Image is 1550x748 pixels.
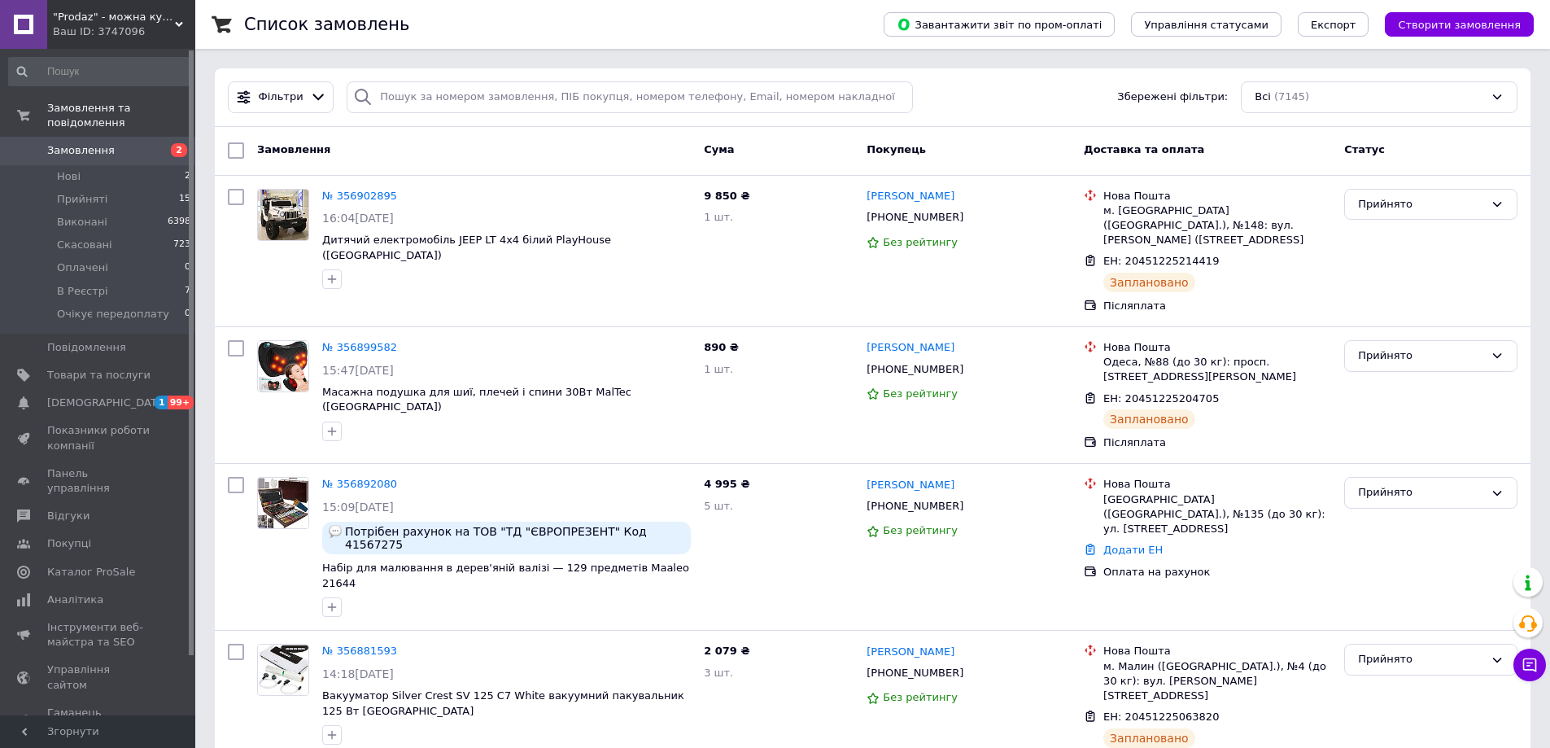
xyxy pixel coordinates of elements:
a: № 356899582 [322,341,397,353]
div: Нова Пошта [1103,644,1331,658]
a: Фото товару [257,644,309,696]
span: Статус [1344,143,1385,155]
span: Управління статусами [1144,19,1268,31]
img: Фото товару [258,478,308,528]
div: [PHONE_NUMBER] [863,207,967,228]
a: Фото товару [257,189,309,241]
span: Замовлення [257,143,330,155]
span: 2 [171,143,187,157]
div: Післяплата [1103,299,1331,313]
button: Завантажити звіт по пром-оплаті [884,12,1115,37]
span: Гаманець компанії [47,706,151,735]
span: Покупець [867,143,926,155]
span: Інструменти веб-майстра та SEO [47,620,151,650]
div: [PHONE_NUMBER] [863,359,967,380]
span: Оплачені [57,260,108,275]
span: ЕН: 20451225204705 [1103,392,1219,405]
div: Нова Пошта [1103,189,1331,203]
span: Очікує передоплату [57,307,169,322]
a: [PERSON_NAME] [867,189,954,204]
div: [PHONE_NUMBER] [863,496,967,517]
button: Експорт [1298,12,1369,37]
a: № 356892080 [322,478,397,490]
span: 7 [185,284,190,299]
span: 5 шт. [704,500,733,512]
span: Управління сайтом [47,663,151,692]
span: Повідомлення [47,340,126,355]
span: Прийняті [57,192,107,207]
span: Набір для малювання в дерев'яній валізі — 129 предметів Maaleo 21644 [322,562,689,589]
span: (7145) [1274,90,1309,103]
span: ЕН: 20451225214419 [1103,255,1219,267]
input: Пошук [8,57,192,86]
span: Створити замовлення [1398,19,1521,31]
span: 2 079 ₴ [704,645,749,657]
span: Аналітика [47,593,103,607]
span: Фільтри [259,90,303,105]
span: Потрібен рахунок на ТОВ "ТД "ЄВРОПРЕЗЕНТ" Код 41567275 [345,525,684,551]
a: Фото товару [257,477,309,529]
span: 99+ [168,396,194,409]
div: Післяплата [1103,435,1331,450]
a: Масажна подушка для шиї, плечей і спини 30Вт MalTec ([GEOGRAPHIC_DATA]) [322,386,631,413]
span: Покупці [47,536,91,551]
a: Фото товару [257,340,309,392]
a: [PERSON_NAME] [867,645,954,660]
div: [PHONE_NUMBER] [863,663,967,684]
span: 2 [185,169,190,184]
a: [PERSON_NAME] [867,340,954,356]
span: "Prodaz" - можна купити все в один клік! [53,10,175,24]
span: 0 [185,260,190,275]
button: Чат з покупцем [1513,649,1546,681]
div: м. Малин ([GEOGRAPHIC_DATA].), №4 (до 30 кг): вул. [PERSON_NAME][STREET_ADDRESS] [1103,659,1331,704]
span: 0 [185,307,190,322]
span: Без рейтингу [883,524,958,536]
span: Замовлення [47,143,115,158]
span: Показники роботи компанії [47,423,151,453]
span: Виконані [57,215,107,230]
span: 9 850 ₴ [704,190,749,202]
span: Доставка та оплата [1084,143,1204,155]
div: Заплановано [1103,409,1195,429]
span: 1 шт. [704,211,733,223]
span: Без рейтингу [883,236,958,248]
span: 1 шт. [704,363,733,375]
span: Скасовані [57,238,112,252]
span: Експорт [1311,19,1356,31]
span: Дитячий електромобіль JEEP LT 4x4 білий PlayHouse ([GEOGRAPHIC_DATA]) [322,234,611,261]
h1: Список замовлень [244,15,409,34]
div: Нова Пошта [1103,477,1331,492]
a: Створити замовлення [1369,18,1534,30]
div: Прийнято [1358,348,1484,365]
div: Оплата на рахунок [1103,565,1331,580]
div: Прийнято [1358,484,1484,501]
button: Створити замовлення [1385,12,1534,37]
span: 15:09[DATE] [322,501,394,514]
div: Ваш ID: 3747096 [53,24,195,39]
div: Прийнято [1358,651,1484,668]
span: ЕН: 20451225063820 [1103,711,1219,723]
div: Одеса, №88 (до 30 кг): просп. [STREET_ADDRESS][PERSON_NAME] [1103,355,1331,384]
span: Каталог ProSale [47,565,135,580]
div: Заплановано [1103,728,1195,748]
input: Пошук за номером замовлення, ПІБ покупця, номером телефону, Email, номером накладної [347,81,913,113]
span: 15 [179,192,190,207]
div: Нова Пошта [1103,340,1331,355]
a: [PERSON_NAME] [867,478,954,493]
span: 15:47[DATE] [322,364,394,377]
span: 14:18[DATE] [322,667,394,680]
span: В Реєстрі [57,284,108,299]
div: м. [GEOGRAPHIC_DATA] ([GEOGRAPHIC_DATA].), №148: вул. [PERSON_NAME] ([STREET_ADDRESS] [1103,203,1331,248]
span: 4 995 ₴ [704,478,749,490]
img: Фото товару [258,645,308,695]
span: Всі [1255,90,1271,105]
img: Фото товару [258,341,308,391]
span: 16:04[DATE] [322,212,394,225]
span: Без рейтингу [883,691,958,703]
span: Збережені фільтри: [1117,90,1228,105]
span: 723 [173,238,190,252]
span: 890 ₴ [704,341,739,353]
div: [GEOGRAPHIC_DATA] ([GEOGRAPHIC_DATA].), №135 (до 30 кг): ул. [STREET_ADDRESS] [1103,492,1331,537]
div: Заплановано [1103,273,1195,292]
